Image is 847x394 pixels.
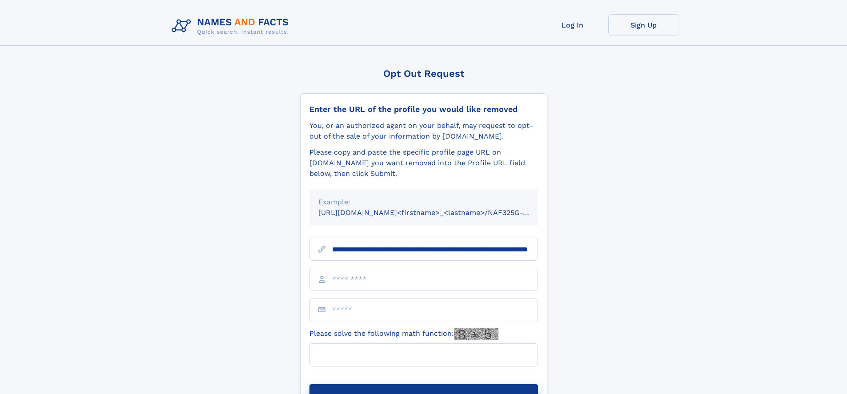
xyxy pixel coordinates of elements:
[537,14,608,36] a: Log In
[168,14,296,38] img: Logo Names and Facts
[309,147,538,179] div: Please copy and paste the specific profile page URL on [DOMAIN_NAME] you want removed into the Pr...
[309,104,538,114] div: Enter the URL of the profile you would like removed
[318,208,555,217] small: [URL][DOMAIN_NAME]<firstname>_<lastname>/NAF325G-xxxxxxxx
[309,328,498,340] label: Please solve the following math function:
[309,120,538,142] div: You, or an authorized agent on your behalf, may request to opt-out of the sale of your informatio...
[318,197,529,207] div: Example:
[608,14,679,36] a: Sign Up
[300,68,547,79] div: Opt Out Request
